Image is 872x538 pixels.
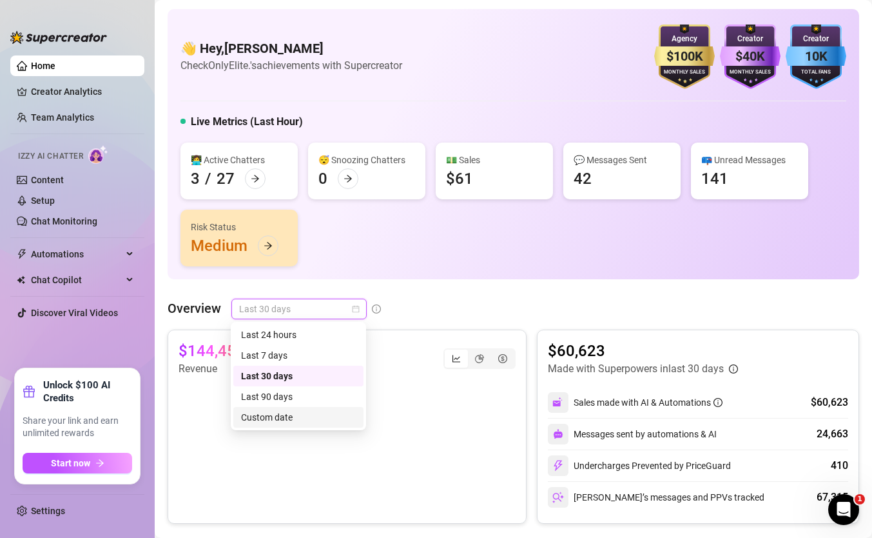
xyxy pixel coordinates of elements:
span: line-chart [452,354,461,363]
div: Sales made with AI & Automations [574,395,722,410]
div: $40K [720,46,780,66]
a: Discover Viral Videos [31,308,118,318]
article: $144,451 [179,341,245,361]
article: Revenue [179,361,275,377]
div: Last 90 days [233,386,363,407]
span: arrow-right [344,174,353,183]
a: Chat Monitoring [31,216,97,226]
img: svg%3e [552,460,564,472]
span: Izzy AI Chatter [18,150,83,163]
div: Messages sent by automations & AI [548,424,717,444]
strong: Unlock $100 AI Credits [43,379,132,404]
div: 410 [831,458,848,473]
span: 1 [855,494,865,504]
span: info-circle [713,398,722,407]
div: Last 7 days [233,345,363,366]
img: AI Chatter [88,145,108,164]
span: dollar-circle [498,354,507,363]
h4: 👋 Hey, [PERSON_NAME] [180,39,402,57]
div: Custom date [241,410,356,424]
div: Last 30 days [241,369,356,383]
img: svg%3e [553,429,563,439]
button: Start nowarrow-right [23,453,132,473]
div: Undercharges Prevented by PriceGuard [548,455,731,476]
article: Made with Superpowers in last 30 days [548,361,724,377]
div: Risk Status [191,220,287,234]
img: gold-badge-CigiZidd.svg [654,25,715,89]
div: 67,315 [817,490,848,505]
img: Chat Copilot [17,275,25,284]
div: 👩‍💻 Active Chatters [191,153,287,167]
div: Agency [654,33,715,45]
div: Total Fans [786,68,846,77]
img: svg%3e [552,492,564,503]
span: pie-chart [475,354,484,363]
div: $61 [446,168,473,189]
a: Settings [31,506,65,516]
div: Creator [720,33,780,45]
a: Home [31,61,55,71]
span: info-circle [729,364,738,374]
div: $100K [654,46,715,66]
span: thunderbolt [17,249,27,259]
span: gift [23,385,35,398]
img: blue-badge-DgoSNQY1.svg [786,25,846,89]
a: Team Analytics [31,112,94,123]
div: Monthly Sales [654,68,715,77]
a: Setup [31,195,55,206]
div: Custom date [233,407,363,428]
span: arrow-right [95,459,104,468]
article: Check OnlyElite.'s achievements with Supercreator [180,57,402,74]
article: Overview [168,299,221,318]
div: 📪 Unread Messages [701,153,798,167]
iframe: Intercom live chat [828,494,859,525]
span: arrow-right [264,241,273,250]
a: Creator Analytics [31,81,134,102]
div: Last 90 days [241,390,356,404]
div: 💵 Sales [446,153,543,167]
article: $60,623 [548,341,738,361]
div: 💬 Messages Sent [574,153,670,167]
div: 3 [191,168,200,189]
div: 141 [701,168,728,189]
div: Creator [786,33,846,45]
div: 24,663 [817,426,848,442]
div: 10K [786,46,846,66]
div: Last 7 days [241,348,356,363]
div: Last 24 hours [241,328,356,342]
div: Last 30 days [233,366,363,386]
div: Monthly Sales [720,68,780,77]
div: 😴 Snoozing Chatters [318,153,415,167]
h5: Live Metrics (Last Hour) [191,114,303,130]
span: info-circle [372,304,381,314]
img: logo-BBDzfeDw.svg [10,31,107,44]
div: [PERSON_NAME]’s messages and PPVs tracked [548,487,764,508]
span: Share your link and earn unlimited rewards [23,415,132,440]
span: Chat Copilot [31,270,122,290]
span: Last 30 days [239,299,359,319]
span: Start now [51,458,90,468]
span: Automations [31,244,122,264]
span: calendar [352,305,360,313]
div: $60,623 [811,395,848,410]
span: arrow-right [251,174,260,183]
a: Content [31,175,64,185]
img: svg%3e [552,397,564,408]
div: Last 24 hours [233,324,363,345]
div: 0 [318,168,327,189]
div: segmented control [443,348,516,369]
div: 42 [574,168,592,189]
div: 27 [217,168,235,189]
img: purple-badge-B9DA21FR.svg [720,25,780,89]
